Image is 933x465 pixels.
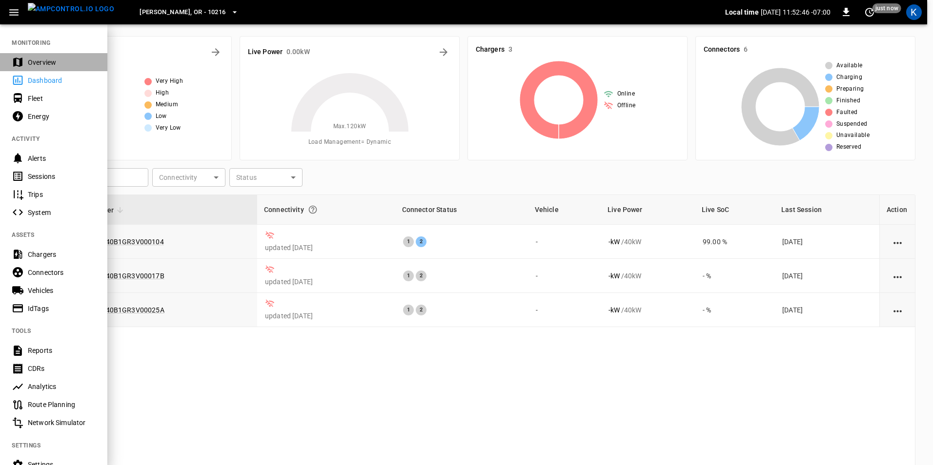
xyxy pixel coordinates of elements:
[28,3,114,15] img: ampcontrol.io logo
[28,190,96,199] div: Trips
[725,7,759,17] p: Local time
[862,4,877,20] button: set refresh interval
[28,382,96,391] div: Analytics
[906,4,922,20] div: profile-icon
[28,112,96,121] div: Energy
[28,58,96,67] div: Overview
[28,346,96,355] div: Reports
[872,3,901,13] span: just now
[28,418,96,427] div: Network Simulator
[28,304,96,313] div: IdTags
[140,7,225,18] span: [PERSON_NAME], OR - 10216
[28,286,96,295] div: Vehicles
[28,208,96,217] div: System
[28,268,96,277] div: Connectors
[28,154,96,163] div: Alerts
[28,364,96,373] div: CDRs
[28,94,96,103] div: Fleet
[761,7,831,17] p: [DATE] 11:52:46 -07:00
[28,172,96,181] div: Sessions
[28,76,96,85] div: Dashboard
[28,400,96,409] div: Route Planning
[28,250,96,259] div: Chargers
